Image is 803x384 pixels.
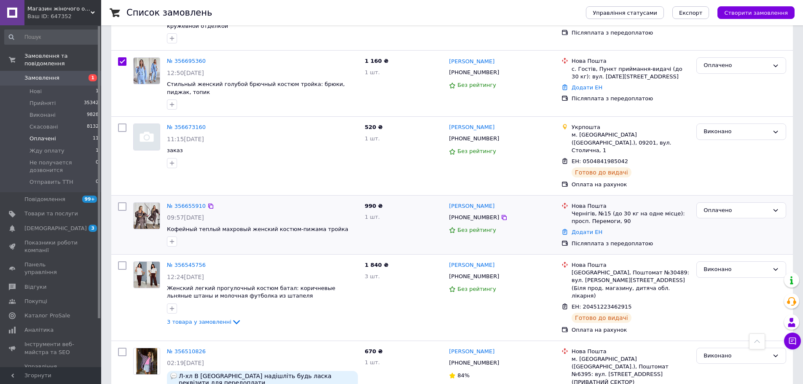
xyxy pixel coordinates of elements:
[24,283,46,291] span: Відгуки
[704,352,769,360] div: Виконано
[679,10,703,16] span: Експорт
[30,178,73,186] span: Отправить ТТН
[167,81,345,95] a: Стильный женский голубой брючный костюм тройка: брюки, пиджак, топик
[24,225,87,232] span: [DEMOGRAPHIC_DATA]
[133,348,160,375] a: Фото товару
[365,359,380,365] span: 1 шт.
[27,13,101,20] div: Ваш ID: 647352
[24,74,59,82] span: Замовлення
[24,52,101,67] span: Замовлення та повідомлення
[572,303,631,310] span: ЕН: 20451223462915
[365,69,380,75] span: 1 шт.
[457,372,470,379] span: 84%
[27,5,91,13] span: Магазин жіночого одягу "Стрекоза"
[586,6,664,19] button: Управління статусами
[365,203,383,209] span: 990 ₴
[167,226,348,232] span: Кофейный теплый махровый женский костюм-пижама тройка
[365,124,383,130] span: 520 ₴
[457,82,496,88] span: Без рейтингу
[133,261,160,288] a: Фото товару
[4,30,99,45] input: Пошук
[704,265,769,274] div: Виконано
[134,124,160,150] img: Фото товару
[24,239,78,254] span: Показники роботи компанії
[447,271,501,282] div: [PHONE_NUMBER]
[167,70,204,76] span: 12:50[DATE]
[167,348,206,354] a: № 356510826
[24,363,78,378] span: Управління сайтом
[365,273,380,279] span: 3 шт.
[449,58,494,66] a: [PERSON_NAME]
[704,206,769,215] div: Оплачено
[457,227,496,233] span: Без рейтингу
[447,357,501,368] div: [PHONE_NUMBER]
[724,10,788,16] span: Створити замовлення
[24,298,47,305] span: Покупці
[365,262,388,268] span: 1 840 ₴
[572,57,690,65] div: Нова Пошта
[133,124,160,150] a: Фото товару
[167,214,204,221] span: 09:57[DATE]
[93,135,99,142] span: 11
[717,6,795,19] button: Створити замовлення
[572,181,690,188] div: Оплата на рахунок
[126,8,212,18] h1: Список замовлень
[30,147,64,155] span: Жду оплату
[572,95,690,102] div: Післяплата з передоплатою
[365,58,388,64] span: 1 160 ₴
[449,261,494,269] a: [PERSON_NAME]
[447,212,501,223] div: [PHONE_NUMBER]
[447,67,501,78] div: [PHONE_NUMBER]
[167,15,355,29] a: Желтый женский летний прогулочный костюм из жатого льна с кружевной отделкой
[572,261,690,269] div: Нова Пошта
[167,274,204,280] span: 12:24[DATE]
[170,373,177,379] img: :speech_balloon:
[24,341,78,356] span: Інструменти веб-майстра та SEO
[572,84,602,91] a: Додати ЕН
[133,57,160,84] a: Фото товару
[572,348,690,355] div: Нова Пошта
[672,6,709,19] button: Експорт
[87,123,99,131] span: 8132
[709,9,795,16] a: Створити замовлення
[167,319,242,325] a: 3 товара у замовленні
[134,58,160,84] img: Фото товару
[572,210,690,225] div: Чернігів, №15 (до 30 кг на одне місце): просп. Перемоги, 90
[136,348,157,374] img: Фото товару
[457,148,496,154] span: Без рейтингу
[593,10,657,16] span: Управління статусами
[89,74,97,81] span: 1
[87,111,99,119] span: 9828
[572,229,602,235] a: Додати ЕН
[133,202,160,229] a: Фото товару
[24,312,70,320] span: Каталог ProSale
[167,262,206,268] a: № 356545756
[365,348,383,354] span: 670 ₴
[96,178,99,186] span: 0
[784,333,801,349] button: Чат з покупцем
[167,136,204,142] span: 11:15[DATE]
[167,124,206,130] a: № 356673160
[96,147,99,155] span: 1
[24,326,54,334] span: Аналітика
[84,99,99,107] span: 35342
[24,196,65,203] span: Повідомлення
[167,285,335,299] a: Женский легкий прогулочный костюм батал: коричневые льняные штаны и молочная футболка из штапеля
[449,124,494,132] a: [PERSON_NAME]
[167,147,183,153] span: заказ
[134,262,160,288] img: Фото товару
[704,127,769,136] div: Виконано
[457,286,496,292] span: Без рейтингу
[447,133,501,144] div: [PHONE_NUMBER]
[449,348,494,356] a: [PERSON_NAME]
[167,319,231,325] span: 3 товара у замовленні
[134,203,160,229] img: Фото товару
[167,203,206,209] a: № 356655910
[572,240,690,247] div: Післяплата з передоплатою
[572,65,690,81] div: с. Гостів, Пункт приймання-видачі (до 30 кг): вул. [DATE][STREET_ADDRESS]
[365,135,380,142] span: 1 шт.
[572,29,690,37] div: Післяплата з передоплатою
[572,167,631,177] div: Готово до видачі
